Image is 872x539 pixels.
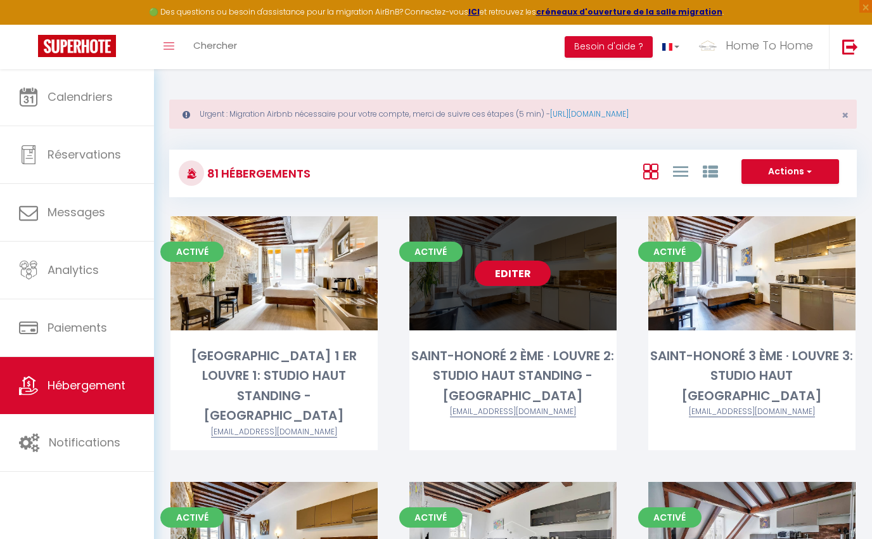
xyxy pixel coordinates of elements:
div: SAINT-HONORÉ 3 ÈME · LOUVRE 3: STUDIO HAUT [GEOGRAPHIC_DATA] [648,346,856,406]
div: SAINT-HONORÉ 2 ÈME · LOUVRE 2: STUDIO HAUT STANDING - [GEOGRAPHIC_DATA] [409,346,617,406]
span: Messages [48,204,105,220]
img: Super Booking [38,35,116,57]
span: Notifications [49,434,120,450]
a: Chercher [184,25,247,69]
a: Vue par Groupe [703,160,718,181]
button: Actions [741,159,839,185]
span: Chercher [193,39,237,52]
div: Urgent : Migration Airbnb nécessaire pour votre compte, merci de suivre ces étapes (5 min) - [169,100,857,129]
span: Calendriers [48,89,113,105]
button: Ouvrir le widget de chat LiveChat [10,5,48,43]
div: [GEOGRAPHIC_DATA] 1 ER LOUVRE 1: STUDIO HAUT STANDING - [GEOGRAPHIC_DATA] [170,346,378,426]
div: Airbnb [170,426,378,438]
span: Hébergement [48,377,125,393]
h3: 81 Hébergements [204,159,311,188]
div: Airbnb [409,406,617,418]
span: Activé [638,507,702,528]
img: logout [842,39,858,55]
button: Besoin d'aide ? [565,36,653,58]
span: Activé [399,507,463,528]
span: Home To Home [726,37,813,53]
a: Vue en Box [643,160,658,181]
a: [URL][DOMAIN_NAME] [550,108,629,119]
span: Activé [399,242,463,262]
a: ... Home To Home [689,25,829,69]
span: Réservations [48,146,121,162]
a: créneaux d'ouverture de la salle migration [536,6,722,17]
button: Close [842,110,849,121]
a: Vue en Liste [673,160,688,181]
span: Activé [638,242,702,262]
a: ICI [468,6,480,17]
span: Activé [160,242,224,262]
a: Editer [475,261,551,286]
span: × [842,107,849,123]
span: Activé [160,507,224,528]
span: Paiements [48,320,107,335]
span: Analytics [48,262,99,278]
img: ... [698,36,717,55]
div: Airbnb [648,406,856,418]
